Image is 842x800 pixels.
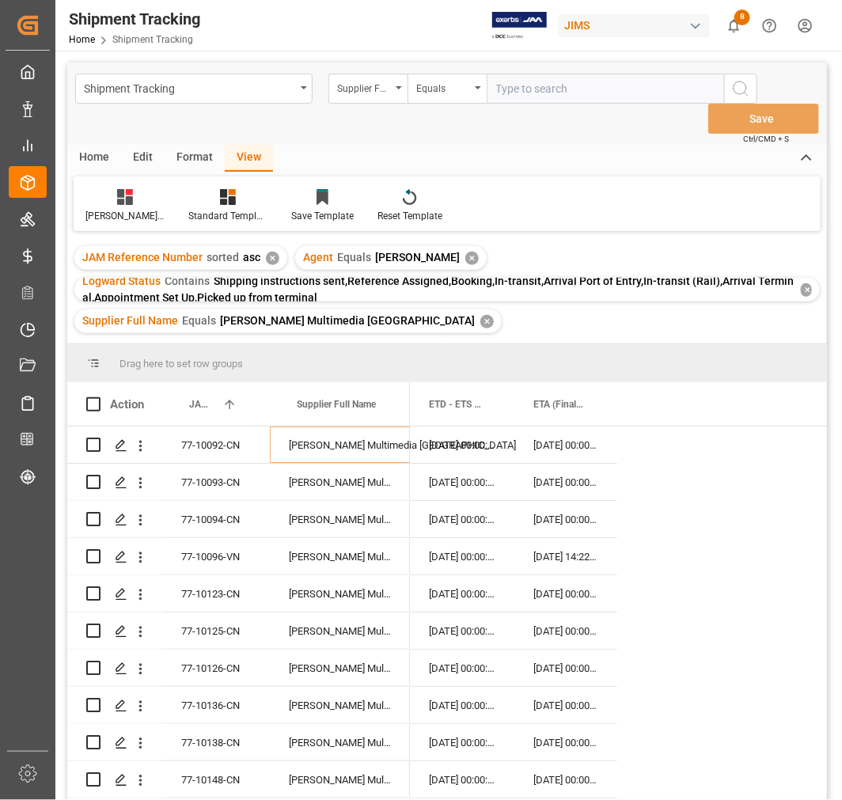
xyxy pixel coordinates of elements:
[162,464,270,500] div: 77-10093-CN
[514,538,617,574] div: [DATE] 14:22:00
[84,78,295,97] div: Shipment Tracking
[724,74,757,104] button: search button
[410,687,514,723] div: [DATE] 00:00:00
[67,464,410,501] div: Press SPACE to select this row.
[182,314,216,327] span: Equals
[480,315,494,328] div: ✕
[162,538,270,574] div: 77-10096-VN
[752,8,787,44] button: Help Center
[558,14,710,37] div: JIMS
[408,74,487,104] button: open menu
[743,133,789,145] span: Ctrl/CMD + S
[67,575,410,612] div: Press SPACE to select this row.
[270,501,410,537] div: [PERSON_NAME] Multimedia [GEOGRAPHIC_DATA]
[162,687,270,723] div: 77-10136-CN
[410,650,514,686] div: [DATE] 00:00:00
[162,427,270,463] div: 77-10092-CN
[82,251,203,264] span: JAM Reference Number
[207,251,239,264] span: sorted
[410,538,514,574] div: [DATE] 00:00:00
[220,314,475,327] span: [PERSON_NAME] Multimedia [GEOGRAPHIC_DATA]
[67,687,410,724] div: Press SPACE to select this row.
[410,501,617,538] div: Press SPACE to select this row.
[67,612,410,650] div: Press SPACE to select this row.
[558,10,716,40] button: JIMS
[162,612,270,649] div: 77-10125-CN
[410,427,514,463] div: [DATE] 00:00:00
[328,74,408,104] button: open menu
[514,612,617,649] div: [DATE] 00:00:00
[162,761,270,798] div: 77-10148-CN
[514,687,617,723] div: [DATE] 00:00:00
[303,251,333,264] span: Agent
[410,687,617,724] div: Press SPACE to select this row.
[514,501,617,537] div: [DATE] 00:00:00
[69,7,200,31] div: Shipment Tracking
[410,612,514,649] div: [DATE] 00:00:00
[67,724,410,761] div: Press SPACE to select this row.
[410,612,617,650] div: Press SPACE to select this row.
[410,724,617,761] div: Press SPACE to select this row.
[121,145,165,172] div: Edit
[270,612,410,649] div: [PERSON_NAME] Multimedia [GEOGRAPHIC_DATA]
[410,724,514,760] div: [DATE] 00:00:00
[533,399,584,410] span: ETA (Final Delivery Location)
[67,650,410,687] div: Press SPACE to select this row.
[801,283,812,297] div: ✕
[82,314,178,327] span: Supplier Full Name
[162,575,270,612] div: 77-10123-CN
[82,275,161,287] span: Logward Status
[416,78,470,96] div: Equals
[270,538,410,574] div: [PERSON_NAME] Multimedia [GEOGRAPHIC_DATA]
[225,145,273,172] div: View
[162,724,270,760] div: 77-10138-CN
[67,427,410,464] div: Press SPACE to select this row.
[377,209,442,223] div: Reset Template
[514,761,617,798] div: [DATE] 00:00:00
[514,464,617,500] div: [DATE] 00:00:00
[110,397,144,411] div: Action
[69,34,95,45] a: Home
[375,251,460,264] span: [PERSON_NAME]
[67,761,410,798] div: Press SPACE to select this row.
[410,761,617,798] div: Press SPACE to select this row.
[337,251,371,264] span: Equals
[410,575,514,612] div: [DATE] 00:00:00
[67,145,121,172] div: Home
[716,8,752,44] button: show 8 new notifications
[75,74,313,104] button: open menu
[492,12,547,40] img: Exertis%20JAM%20-%20Email%20Logo.jpg_1722504956.jpg
[67,538,410,575] div: Press SPACE to select this row.
[410,575,617,612] div: Press SPACE to select this row.
[291,209,354,223] div: Save Template
[270,724,410,760] div: [PERSON_NAME] Multimedia [GEOGRAPHIC_DATA]
[410,464,514,500] div: [DATE] 00:00:00
[270,575,410,612] div: [PERSON_NAME] Multimedia [GEOGRAPHIC_DATA]
[337,78,391,96] div: Supplier Full Name
[465,252,479,265] div: ✕
[119,358,243,370] span: Drag here to set row groups
[429,399,481,410] span: ETD - ETS (Origin)
[270,761,410,798] div: [PERSON_NAME] Multimedia [GEOGRAPHIC_DATA]
[410,464,617,501] div: Press SPACE to select this row.
[297,399,376,410] span: Supplier Full Name
[514,575,617,612] div: [DATE] 00:00:00
[243,251,260,264] span: asc
[410,427,617,464] div: Press SPACE to select this row.
[270,687,410,723] div: [PERSON_NAME] Multimedia [GEOGRAPHIC_DATA]
[410,501,514,537] div: [DATE] 00:00:00
[514,724,617,760] div: [DATE] 00:00:00
[270,464,410,500] div: [PERSON_NAME] Multimedia [GEOGRAPHIC_DATA]
[734,9,750,25] span: 8
[270,427,410,463] div: [PERSON_NAME] Multimedia [GEOGRAPHIC_DATA]
[410,761,514,798] div: [DATE] 00:00:00
[85,209,165,223] div: [PERSON_NAME]'s tracking all # _5
[162,650,270,686] div: 77-10126-CN
[266,252,279,265] div: ✕
[514,427,617,463] div: [DATE] 00:00:00
[487,74,724,104] input: Type to search
[410,650,617,687] div: Press SPACE to select this row.
[165,275,210,287] span: Contains
[270,650,410,686] div: [PERSON_NAME] Multimedia [GEOGRAPHIC_DATA]
[410,538,617,575] div: Press SPACE to select this row.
